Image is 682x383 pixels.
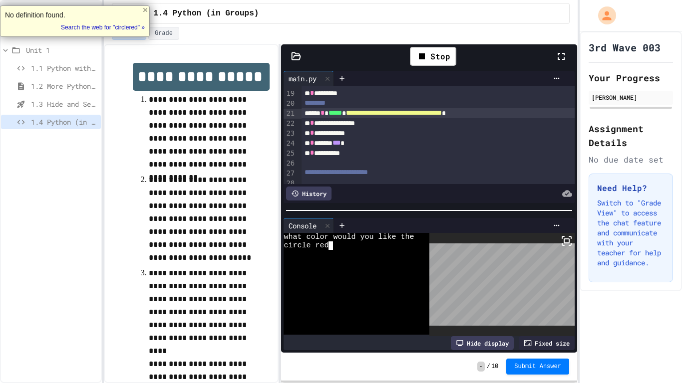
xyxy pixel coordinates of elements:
[589,40,661,54] h1: 3rd Wave 003
[284,99,296,109] div: 20
[284,71,334,86] div: main.py
[284,129,296,139] div: 23
[148,27,179,40] button: Grade
[284,139,296,149] div: 24
[26,45,97,55] span: Unit 1
[31,99,97,109] span: 1.3 Hide and Seek
[286,187,332,200] div: History
[31,117,97,127] span: 1.4 Python (in Groups)
[284,169,296,179] div: 27
[592,93,670,102] div: [PERSON_NAME]
[284,179,296,189] div: 28
[153,7,259,19] span: 1.4 Python (in Groups)
[284,159,296,169] div: 26
[519,336,575,350] div: Fixed size
[589,122,673,150] h2: Assignment Details
[284,218,334,233] div: Console
[284,233,414,241] span: what color would you like the
[284,73,322,84] div: main.py
[284,109,296,119] div: 21
[597,182,665,194] h3: Need Help?
[491,363,498,371] span: 10
[284,220,322,231] div: Console
[597,198,665,268] p: Switch to "Grade View" to access the chat feature and communicate with your teacher for help and ...
[31,81,97,91] span: 1.2 More Python (using Turtle)
[284,89,296,99] div: 19
[588,4,619,27] div: My Account
[31,63,97,73] span: 1.1 Python with Turtle
[514,363,561,371] span: Submit Answer
[589,154,673,166] div: No due date set
[284,149,296,159] div: 25
[487,363,490,371] span: /
[284,119,296,129] div: 22
[506,359,569,375] button: Submit Answer
[410,47,456,66] div: Stop
[284,241,329,250] span: circle red
[451,336,514,350] div: Hide display
[477,362,485,372] span: -
[589,71,673,85] h2: Your Progress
